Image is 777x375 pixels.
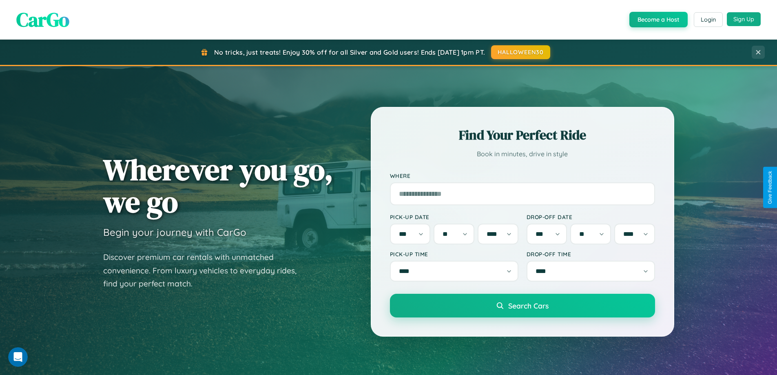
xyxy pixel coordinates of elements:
span: Search Cars [508,301,549,310]
h2: Find Your Perfect Ride [390,126,655,144]
button: Login [694,12,723,27]
iframe: Intercom live chat [8,347,28,367]
button: Search Cars [390,294,655,317]
h3: Begin your journey with CarGo [103,226,246,238]
button: Become a Host [629,12,688,27]
label: Drop-off Date [527,213,655,220]
label: Pick-up Time [390,251,518,257]
div: Give Feedback [767,171,773,204]
button: Sign Up [727,12,761,26]
p: Discover premium car rentals with unmatched convenience. From luxury vehicles to everyday rides, ... [103,251,307,291]
span: CarGo [16,6,69,33]
h1: Wherever you go, we go [103,153,333,218]
button: HALLOWEEN30 [491,45,550,59]
span: No tricks, just treats! Enjoy 30% off for all Silver and Gold users! Ends [DATE] 1pm PT. [214,48,485,56]
p: Book in minutes, drive in style [390,148,655,160]
label: Pick-up Date [390,213,518,220]
label: Drop-off Time [527,251,655,257]
label: Where [390,172,655,179]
